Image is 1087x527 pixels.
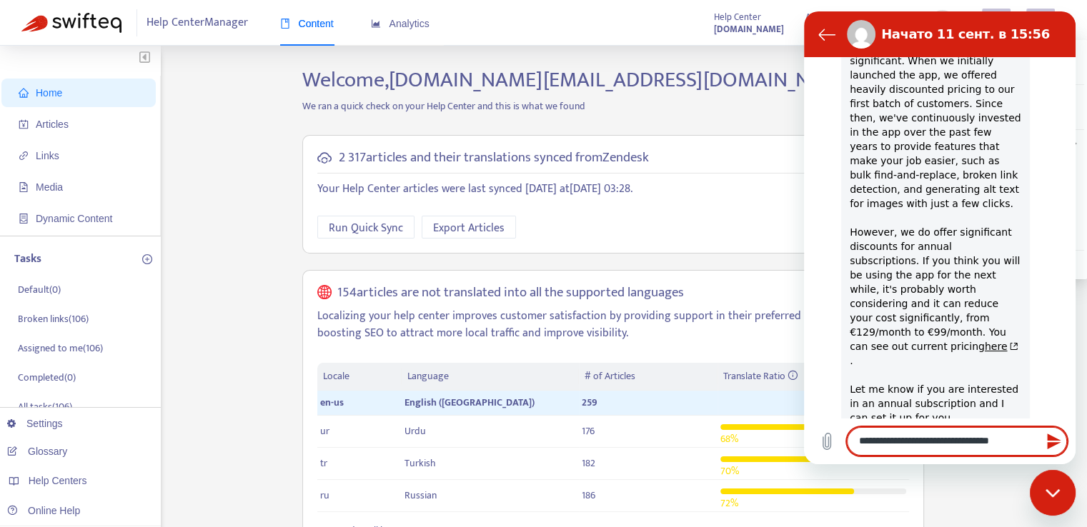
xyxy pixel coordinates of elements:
[18,341,103,356] p: Assigned to me ( 106 )
[147,9,248,36] span: Help Center Manager
[320,455,327,471] span: tr
[36,181,63,193] span: Media
[371,19,381,29] span: area-chart
[9,416,37,444] button: Выложить файл
[582,423,595,439] span: 176
[402,363,579,391] th: Language
[317,181,909,198] p: Your Help Center articles were last synced [DATE] at [DATE] 03:28 .
[18,370,76,385] p: Completed ( 0 )
[320,487,329,503] span: ru
[302,62,857,98] span: Welcome, [DOMAIN_NAME][EMAIL_ADDRESS][DOMAIN_NAME]
[36,150,59,161] span: Links
[7,505,80,516] a: Online Help
[804,11,1076,464] iframe: Окно обмена сообщениями
[18,399,72,414] p: All tasks ( 106 )
[714,9,761,25] span: Help Center
[292,99,935,114] p: We ran a quick check on your Help Center and this is what we found
[18,282,61,297] p: Default ( 0 )
[329,219,403,237] span: Run Quick Sync
[317,151,332,165] span: cloud-sync
[404,394,535,411] span: English ([GEOGRAPHIC_DATA])
[582,487,595,503] span: 186
[7,446,67,457] a: Glossary
[19,214,29,224] span: container
[857,9,893,25] span: Last Sync
[1030,470,1076,516] iframe: Кнопка, открывающая окно обмена сообщениями; идет разговор
[203,331,214,339] svg: (открывается в новой вкладке)
[582,455,595,471] span: 182
[714,21,784,37] a: [DOMAIN_NAME]
[317,216,415,239] button: Run Quick Sync
[280,18,334,29] span: Content
[320,423,329,439] span: ur
[579,363,717,391] th: # of Articles
[18,311,89,326] p: Broken links ( 106 )
[317,285,332,301] span: global
[181,329,214,341] a: here(открывается в новой вкладке)
[36,119,69,130] span: Articles
[720,463,739,479] span: 70 %
[142,254,152,264] span: plus-circle
[234,416,263,444] button: Отправить сообщение
[36,87,62,99] span: Home
[371,18,430,29] span: Analytics
[320,394,344,411] span: en-us
[21,13,121,33] img: Swifteq
[19,182,29,192] span: file-image
[723,368,903,384] div: Translate Ratio
[29,475,87,486] span: Help Centers
[339,150,649,166] h5: 2 317 articles and their translations synced from Zendesk
[404,455,436,471] span: Turkish
[720,495,738,511] span: 72 %
[36,213,112,224] span: Dynamic Content
[317,363,402,391] th: Locale
[19,119,29,129] span: account-book
[7,418,63,429] a: Settings
[422,216,516,239] button: Export Articles
[14,251,41,268] p: Tasks
[19,88,29,98] span: home
[404,423,426,439] span: Urdu
[582,394,597,411] span: 259
[433,219,505,237] span: Export Articles
[19,151,29,161] span: link
[404,487,437,503] span: Russian
[317,308,909,342] p: Localizing your help center improves customer satisfaction by providing support in their preferre...
[720,431,738,447] span: 68 %
[805,9,835,25] span: Articles
[337,285,684,301] h5: 154 articles are not translated into all the supported languages
[280,19,290,29] span: book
